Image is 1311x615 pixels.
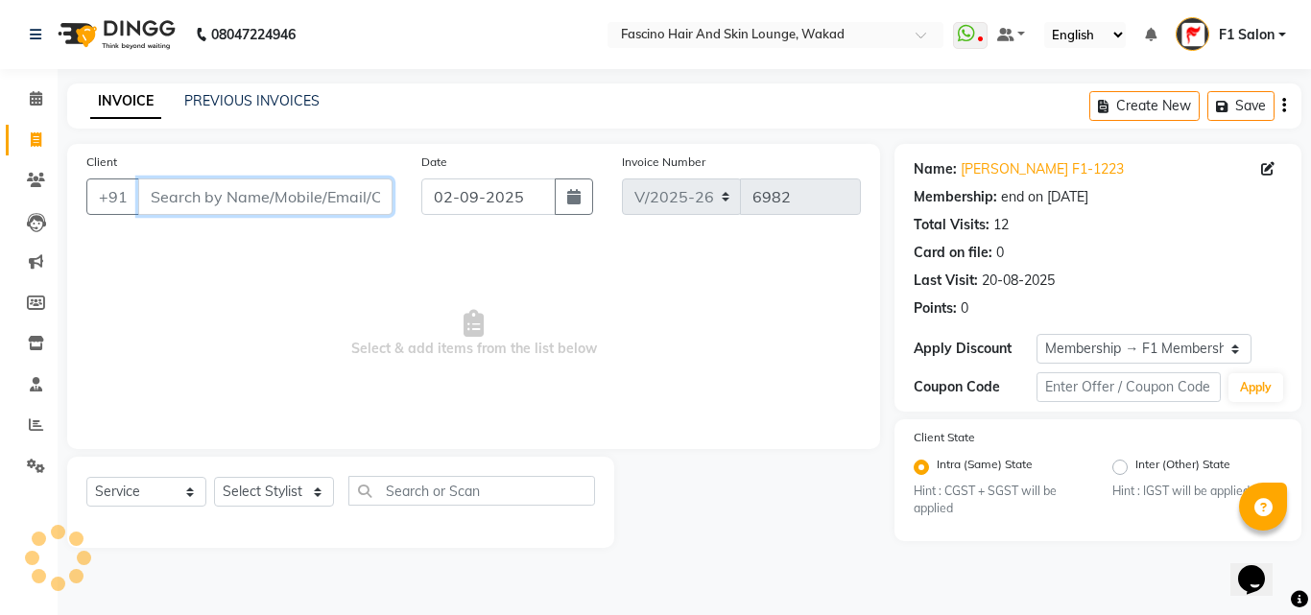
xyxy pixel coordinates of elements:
small: Hint : IGST will be applied [1112,483,1282,500]
div: Name: [914,159,957,179]
button: Save [1207,91,1275,121]
label: Client [86,154,117,171]
div: 20-08-2025 [982,271,1055,291]
div: Apply Discount [914,339,1037,359]
label: Client State [914,429,975,446]
a: PREVIOUS INVOICES [184,92,320,109]
div: Membership: [914,187,997,207]
div: Last Visit: [914,271,978,291]
label: Date [421,154,447,171]
input: Enter Offer / Coupon Code [1037,372,1221,402]
div: 0 [961,298,968,319]
button: Apply [1228,373,1283,402]
div: 12 [993,215,1009,235]
div: end on [DATE] [1001,187,1088,207]
button: Create New [1089,91,1200,121]
span: Select & add items from the list below [86,238,861,430]
img: logo [49,8,180,61]
label: Intra (Same) State [937,456,1033,479]
div: Points: [914,298,957,319]
div: 0 [996,243,1004,263]
a: INVOICE [90,84,161,119]
input: Search by Name/Mobile/Email/Code [138,178,393,215]
iframe: chat widget [1230,538,1292,596]
div: Card on file: [914,243,992,263]
a: [PERSON_NAME] F1-1223 [961,159,1124,179]
small: Hint : CGST + SGST will be applied [914,483,1084,518]
button: +91 [86,178,140,215]
img: F1 Salon [1176,17,1209,51]
input: Search or Scan [348,476,595,506]
div: Total Visits: [914,215,989,235]
b: 08047224946 [211,8,296,61]
label: Inter (Other) State [1135,456,1230,479]
label: Invoice Number [622,154,705,171]
span: F1 Salon [1219,25,1275,45]
div: Coupon Code [914,377,1037,397]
